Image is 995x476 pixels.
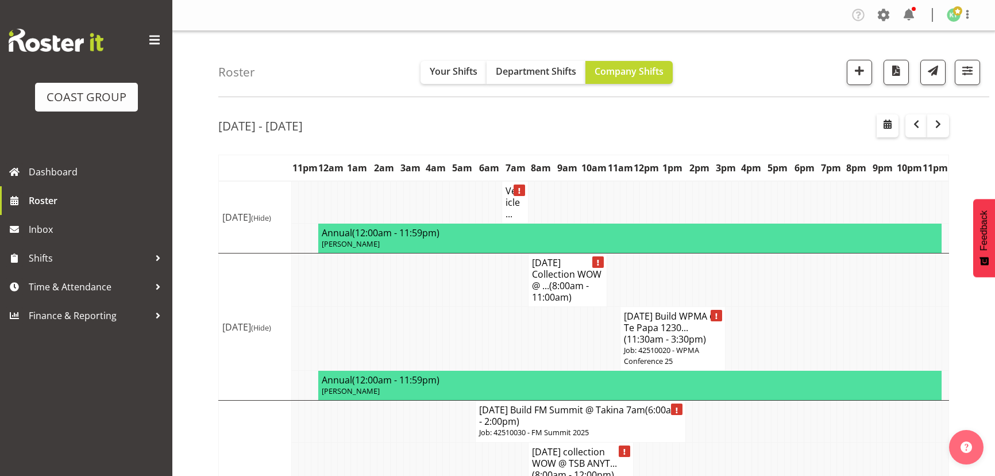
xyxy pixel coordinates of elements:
img: Rosterit website logo [9,29,103,52]
span: Feedback [979,210,989,251]
span: [PERSON_NAME] [322,386,380,396]
th: 4am [423,155,449,181]
th: 8am [528,155,554,181]
button: Send a list of all shifts for the selected filtered period to all rostered employees. [920,60,946,85]
th: 5pm [765,155,791,181]
h4: [DATE] Build WPMA @ Te Papa 1230... [624,310,722,345]
span: Dashboard [29,163,167,181]
th: 10pm [896,155,923,181]
h4: Roster [218,66,255,79]
th: 6am [476,155,502,181]
h2: [DATE] - [DATE] [218,118,303,133]
h4: [DATE] Build FM Summit @ Takina 7am [479,404,682,427]
button: Filter Shifts [955,60,980,85]
th: 1am [344,155,371,181]
th: 7am [502,155,529,181]
h4: Vehicle ... [506,185,525,220]
td: [DATE] [219,253,292,401]
p: Job: 42510030 - FM Summit 2025 [479,427,682,438]
span: (11:30am - 3:30pm) [624,333,706,346]
button: Department Shifts [487,61,585,84]
button: Select a specific date within the roster. [877,114,898,137]
button: Download a PDF of the roster according to the set date range. [884,60,909,85]
span: Your Shifts [430,65,477,78]
button: Company Shifts [585,61,673,84]
button: Your Shifts [421,61,487,84]
span: Shifts [29,249,149,267]
h4: Annual [322,227,939,239]
th: 12pm [633,155,660,181]
th: 2am [371,155,397,181]
img: kade-tiatia1141.jpg [947,8,961,22]
span: Finance & Reporting [29,307,149,324]
td: [DATE] [219,181,292,254]
span: (8:00am - 11:00am) [532,279,589,304]
span: (Hide) [251,323,271,333]
button: Add a new shift [847,60,872,85]
th: 6pm [791,155,817,181]
th: 9am [554,155,581,181]
h4: [DATE] Collection WOW @ ... [532,257,603,303]
th: 10am [581,155,607,181]
p: Job: 42510020 - WPMA Conference 25 [624,345,722,367]
th: 4pm [738,155,765,181]
span: Department Shifts [496,65,576,78]
th: 11pm [292,155,318,181]
span: [PERSON_NAME] [322,239,380,249]
th: 8pm [843,155,870,181]
span: (12:00am - 11:59pm) [352,227,439,239]
th: 12am [318,155,344,181]
th: 7pm [817,155,844,181]
th: 11pm [923,155,949,181]
span: Roster [29,192,167,209]
span: Company Shifts [595,65,664,78]
th: 1pm [660,155,686,181]
th: 11am [607,155,634,181]
th: 5am [449,155,476,181]
div: COAST GROUP [47,89,126,106]
span: (Hide) [251,213,271,223]
span: (12:00am - 11:59pm) [352,374,439,386]
th: 3pm [712,155,739,181]
button: Feedback - Show survey [973,199,995,277]
h4: Annual [322,374,939,386]
span: Inbox [29,221,167,238]
img: help-xxl-2.png [961,442,972,453]
span: (6:00am - 2:00pm) [479,404,680,428]
th: 9pm [870,155,896,181]
th: 2pm [686,155,712,181]
th: 3am [397,155,423,181]
span: Time & Attendance [29,278,149,295]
